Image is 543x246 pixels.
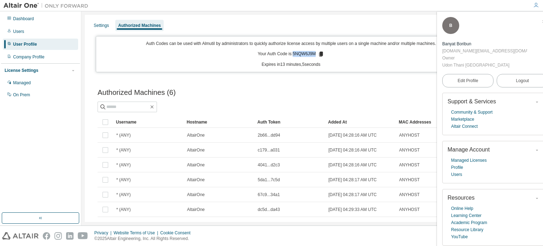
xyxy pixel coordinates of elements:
div: License Settings [5,68,38,73]
span: 67c9...34a1 [258,192,280,198]
span: * (ANY) [116,192,131,198]
a: Resource Library [451,226,483,233]
a: Community & Support [451,109,492,116]
span: AltairOne [187,207,205,212]
img: altair_logo.svg [2,232,39,240]
img: linkedin.svg [66,232,74,240]
span: [DATE] 04:28:16 AM UTC [328,132,377,138]
a: Learning Center [451,212,481,219]
img: youtube.svg [78,232,88,240]
img: Altair One [4,2,92,9]
img: instagram.svg [54,232,62,240]
a: Academic Program [451,219,487,226]
div: MAC Addresses [399,116,449,128]
span: B [449,23,452,28]
span: [DATE] 04:28:17 AM UTC [328,177,377,183]
span: AltairOne [187,132,205,138]
span: ANYHOST [399,192,420,198]
a: Marketplace [451,116,474,123]
span: ANYHOST [399,177,420,183]
a: Managed Licenses [451,157,487,164]
div: Dashboard [13,16,34,22]
span: * (ANY) [116,207,131,212]
span: ANYHOST [399,147,420,153]
div: Hostname [187,116,252,128]
img: facebook.svg [43,232,50,240]
a: Profile [451,164,463,171]
span: [DATE] 04:28:17 AM UTC [328,192,377,198]
span: Resources [448,195,474,201]
div: Settings [94,23,109,28]
a: Altair Connect [451,123,478,130]
span: Authorized Machines (6) [98,88,176,97]
span: * (ANY) [116,162,131,168]
div: On Prem [13,92,30,98]
span: Manage Account [448,147,490,153]
div: Users [13,29,24,34]
span: Items per page [393,222,437,231]
span: AltairOne [187,192,205,198]
div: Owner [442,55,527,62]
span: Support & Services [448,98,496,104]
a: Users [451,171,462,178]
span: 5da1...7c5d [258,177,280,183]
div: Username [116,116,181,128]
span: AltairOne [187,147,205,153]
p: © 2025 Altair Engineering, Inc. All Rights Reserved. [94,236,195,242]
div: Managed [13,80,31,86]
span: ANYHOST [399,207,420,212]
p: Expires in 13 minutes, 5 seconds [100,62,481,68]
div: Added At [328,116,393,128]
span: [DATE] 04:28:16 AM UTC [328,162,377,168]
span: [DATE] 04:28:16 AM UTC [328,147,377,153]
a: YouTube [451,233,468,240]
span: * (ANY) [116,147,131,153]
span: 4041...d2c3 [258,162,280,168]
div: Udon Thani [GEOGRAPHIC_DATA] [442,62,527,69]
div: Authorized Machines [118,23,161,28]
a: Online Help [451,205,473,212]
p: Your Auth Code is: 5NQW6J9M [258,51,324,57]
div: Banyat Boribun [442,40,527,47]
p: Auth Codes can be used with Almutil by administrators to quickly authorize license access by mult... [100,41,481,47]
span: AltairOne [187,177,205,183]
span: c179...a031 [258,147,280,153]
span: ANYHOST [399,132,420,138]
div: Auth Token [257,116,322,128]
span: [DATE] 04:29:33 AM UTC [328,207,377,212]
span: 2b66...dd94 [258,132,280,138]
span: dc5d...da43 [258,207,280,212]
div: User Profile [13,41,37,47]
span: ANYHOST [399,162,420,168]
span: Logout [516,77,529,84]
span: AltairOne [187,162,205,168]
span: * (ANY) [116,132,131,138]
div: Website Terms of Use [113,230,160,236]
div: Cookie Consent [160,230,194,236]
span: Edit Profile [458,78,478,84]
div: Privacy [94,230,113,236]
div: Company Profile [13,54,45,60]
div: [DOMAIN_NAME][EMAIL_ADDRESS][DOMAIN_NAME] [442,47,527,55]
span: * (ANY) [116,177,131,183]
a: Edit Profile [442,74,494,87]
